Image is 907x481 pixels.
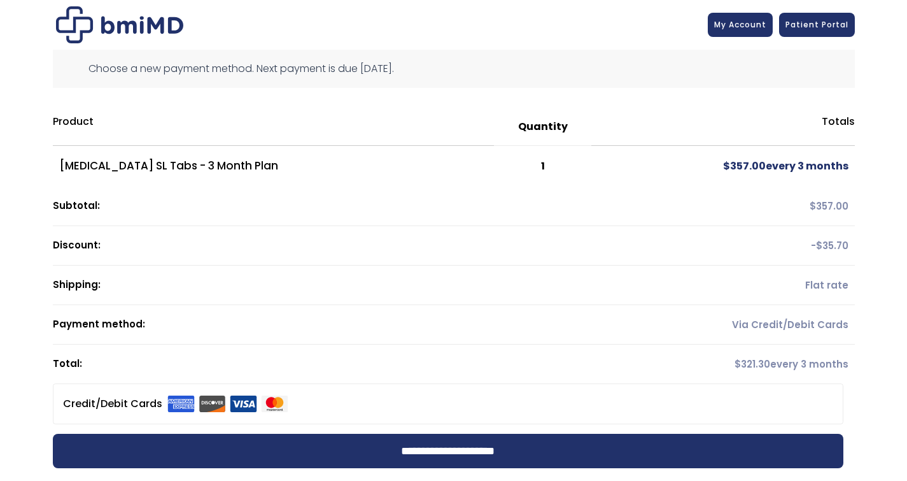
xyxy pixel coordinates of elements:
td: Via Credit/Debit Cards [591,305,855,345]
th: Subtotal: [53,187,591,226]
img: Amex [167,396,195,412]
td: every 3 months [591,345,855,384]
td: [MEDICAL_DATA] SL Tabs - 3 Month Plan [53,146,495,187]
th: Total: [53,345,591,384]
th: Totals [591,108,855,146]
div: Choose a new payment method. Next payment is due [DATE]. [53,50,855,88]
label: Credit/Debit Cards [63,394,288,414]
th: Discount: [53,226,591,266]
span: 357.00 [810,199,848,213]
td: 1 [494,146,591,187]
th: Payment method: [53,305,591,345]
span: 357.00 [723,159,766,173]
td: - [591,226,855,266]
th: Shipping: [53,266,591,305]
img: Mastercard [261,396,288,412]
span: $ [723,159,730,173]
span: 35.70 [816,239,848,252]
th: Quantity [494,108,591,146]
span: Patient Portal [785,19,848,30]
span: $ [735,357,741,371]
img: Checkout [56,6,183,43]
td: Flat rate [591,266,855,305]
img: Discover [199,396,226,412]
span: $ [816,239,822,252]
img: Visa [230,396,257,412]
a: My Account [708,13,773,37]
a: Patient Portal [779,13,855,37]
td: every 3 months [591,146,855,187]
span: $ [810,199,816,213]
span: 321.30 [735,357,770,371]
th: Product [53,108,495,146]
span: My Account [714,19,766,30]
